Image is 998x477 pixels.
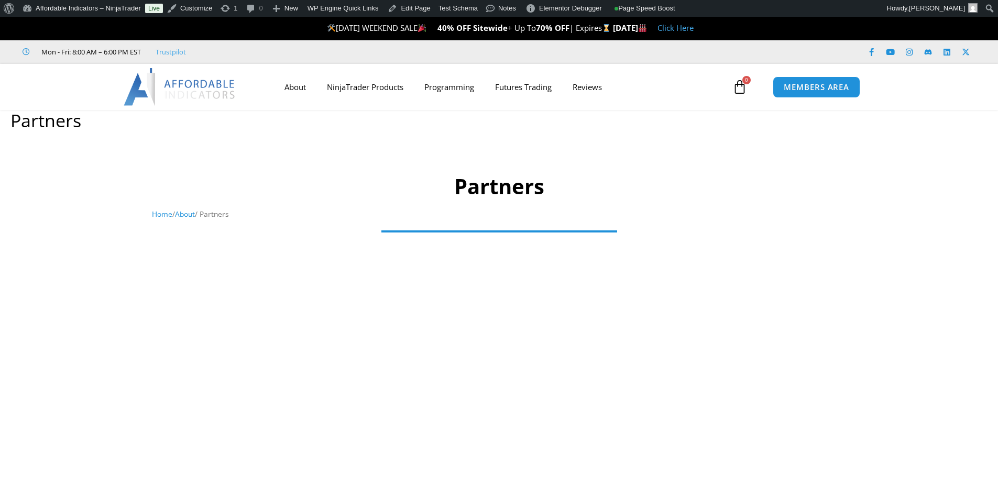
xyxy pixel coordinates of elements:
[909,4,965,12] span: [PERSON_NAME]
[784,83,849,91] span: MEMBERS AREA
[145,4,163,13] a: Live
[536,23,569,33] strong: 70% OFF
[274,75,730,99] nav: Menu
[657,23,694,33] a: Click Here
[156,46,186,58] a: Trustpilot
[10,110,988,131] h1: Partners
[602,24,610,32] img: ⌛
[414,75,485,99] a: Programming
[274,75,316,99] a: About
[152,207,846,221] nav: Breadcrumb
[639,24,646,32] img: 🏭
[152,172,846,201] h1: Partners
[124,68,236,106] img: LogoAI | Affordable Indicators – NinjaTrader
[562,75,612,99] a: Reviews
[717,72,763,102] a: 0
[437,23,508,33] strong: 40% OFF Sitewide
[316,75,414,99] a: NinjaTrader Products
[418,24,426,32] img: 🎉
[39,46,141,58] span: Mon - Fri: 8:00 AM – 6:00 PM EST
[327,23,612,33] span: [DATE] WEEKEND SALE + Up To | Expires
[485,75,562,99] a: Futures Trading
[742,76,751,84] span: 0
[773,76,860,98] a: MEMBERS AREA
[175,209,195,219] a: About
[327,24,335,32] img: 🛠️
[613,23,647,33] strong: [DATE]
[152,209,172,219] a: Home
